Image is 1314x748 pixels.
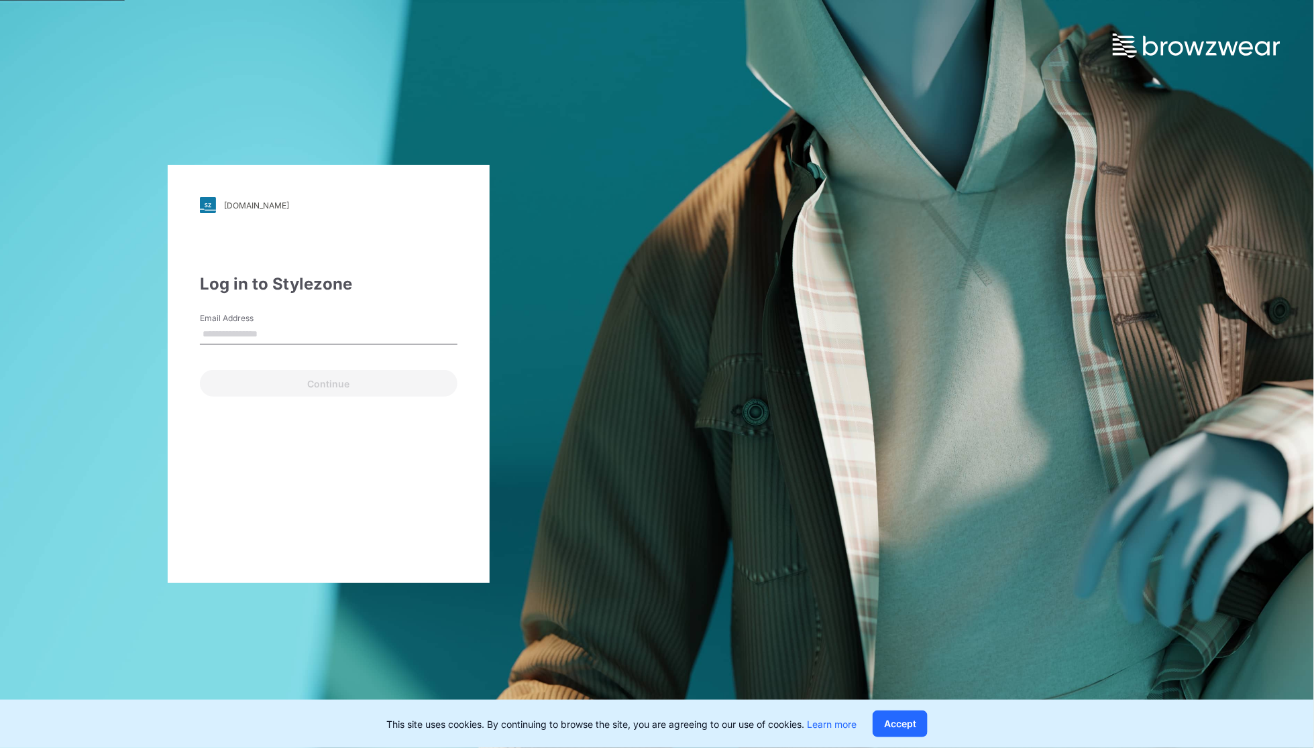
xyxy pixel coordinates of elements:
img: svg+xml;base64,PHN2ZyB3aWR0aD0iMjgiIGhlaWdodD0iMjgiIHZpZXdCb3g9IjAgMCAyOCAyOCIgZmlsbD0ibm9uZSIgeG... [200,197,216,213]
a: [DOMAIN_NAME] [200,197,457,213]
p: This site uses cookies. By continuing to browse the site, you are agreeing to our use of cookies. [386,717,857,731]
a: Learn more [807,719,857,730]
img: browzwear-logo.73288ffb.svg [1113,34,1280,58]
label: Email Address [200,312,294,324]
div: [DOMAIN_NAME] [224,200,289,210]
div: Log in to Stylezone [200,272,457,296]
button: Accept [873,710,928,737]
